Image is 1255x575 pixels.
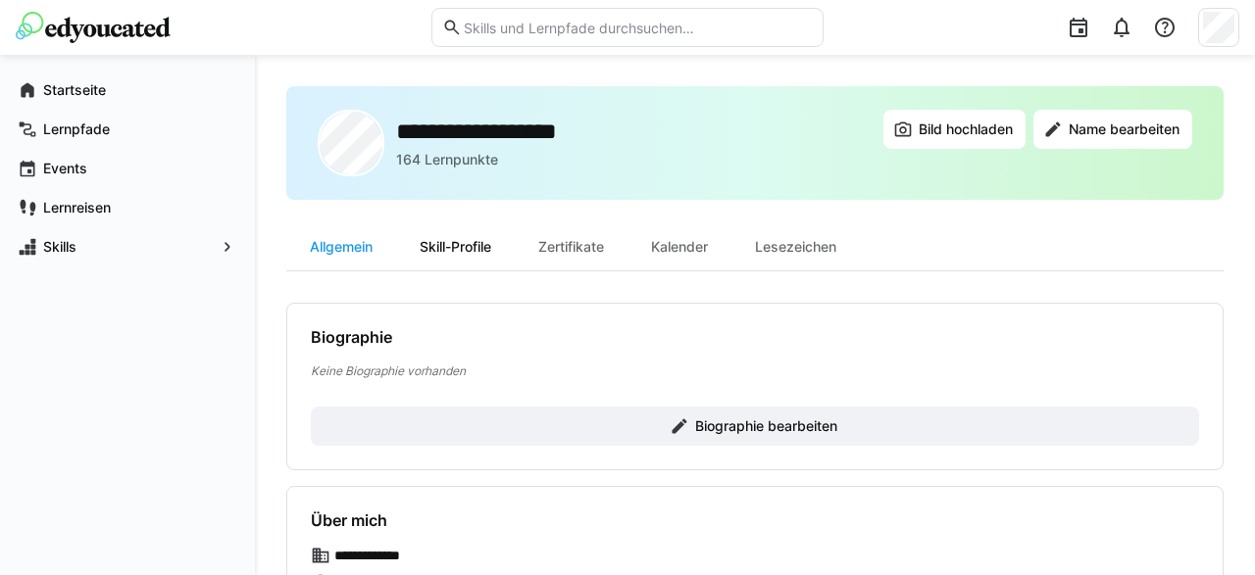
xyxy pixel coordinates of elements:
div: Allgemein [286,223,396,270]
span: Biographie bearbeiten [692,416,840,436]
h4: Biographie [311,327,392,347]
div: Lesezeichen [731,223,860,270]
button: Name bearbeiten [1033,110,1192,149]
button: Bild hochladen [883,110,1026,149]
div: Zertifikate [515,223,627,270]
span: Bild hochladen [916,120,1016,139]
p: 164 Lernpunkte [396,150,498,169]
div: Skill-Profile [396,223,515,270]
button: Biographie bearbeiten [311,407,1199,446]
input: Skills und Lernpfade durchsuchen… [462,19,813,36]
span: Name bearbeiten [1066,120,1182,139]
p: Keine Biographie vorhanden [311,362,1199,379]
div: Kalender [627,223,731,270]
h4: Über mich [311,510,387,530]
